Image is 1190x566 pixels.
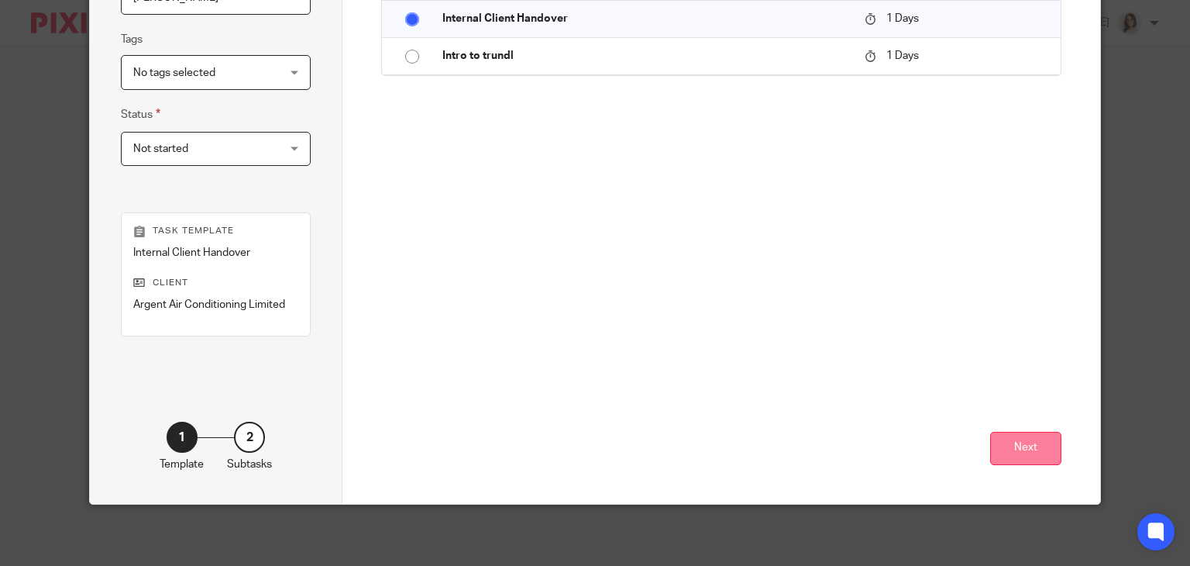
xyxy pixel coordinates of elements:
[234,422,265,453] div: 2
[886,50,919,61] span: 1 Days
[121,32,143,47] label: Tags
[133,143,188,154] span: Not started
[227,457,272,472] p: Subtasks
[442,11,849,26] p: Internal Client Handover
[133,297,298,312] p: Argent Air Conditioning Limited
[133,225,298,237] p: Task template
[160,457,204,472] p: Template
[990,432,1061,465] button: Next
[886,13,919,24] span: 1 Days
[442,48,849,64] p: Intro to trundl
[133,277,298,289] p: Client
[133,245,298,261] p: Internal Client Handover
[167,422,198,453] div: 1
[121,105,160,123] label: Status
[133,67,215,78] span: No tags selected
